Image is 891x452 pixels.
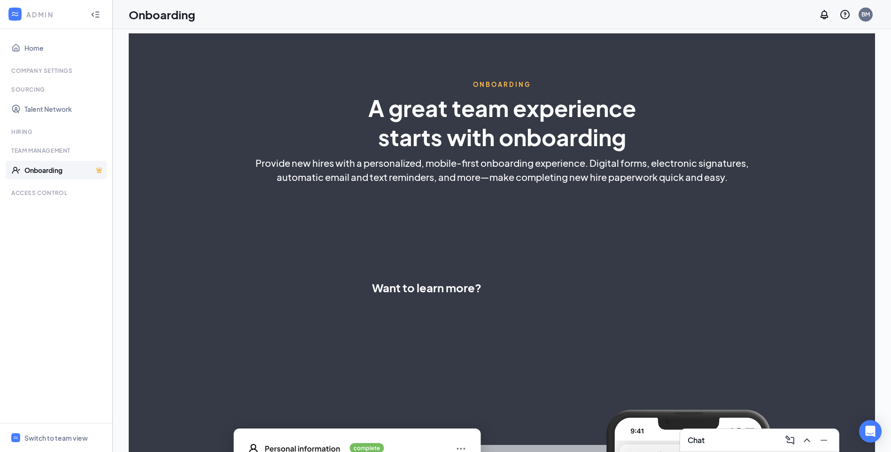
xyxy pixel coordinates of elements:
svg: ComposeMessage [784,435,796,446]
span: ONBOARDING [473,80,531,89]
span: Want to learn more? [372,279,481,296]
a: Home [24,39,105,57]
span: automatic email and text reminders, and more—make completing new hire paperwork quick and easy. [277,170,728,184]
div: Sourcing [11,86,103,94]
div: Team Management [11,147,103,155]
h1: Onboarding [129,7,195,23]
iframe: Form 0 [491,189,632,372]
a: OnboardingCrown [24,161,105,179]
div: Hiring [11,128,103,136]
a: Talent Network [24,100,105,118]
svg: Collapse [91,10,100,19]
button: ChevronUp [799,433,814,448]
svg: QuestionInfo [839,9,851,20]
svg: Notifications [819,9,830,20]
svg: Minimize [818,435,829,446]
div: Open Intercom Messenger [859,420,882,443]
div: ADMIN [26,10,82,19]
div: Access control [11,189,103,197]
h3: Chat [688,435,705,445]
button: Minimize [816,433,831,448]
svg: WorkstreamLogo [13,435,19,441]
svg: WorkstreamLogo [10,9,20,19]
div: BM [861,10,870,18]
div: Switch to team view [24,433,88,443]
span: starts with onboarding [378,123,626,151]
button: ComposeMessage [783,433,798,448]
svg: ChevronUp [801,435,813,446]
span: A great team experience [368,94,636,122]
span: Provide new hires with a personalized, mobile-first onboarding experience. Digital forms, electro... [256,156,749,170]
div: Company Settings [11,67,103,75]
